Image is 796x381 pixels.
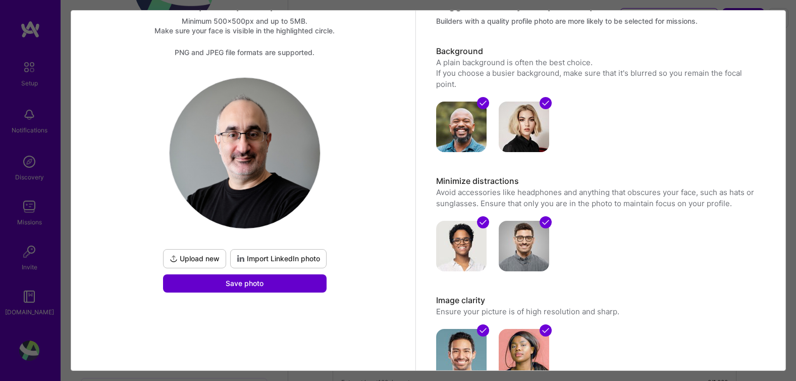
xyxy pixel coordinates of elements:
[163,274,327,293] button: Save photo
[170,255,178,263] i: icon UploadDark
[237,254,320,264] span: Import LinkedIn photo
[436,187,763,209] p: Avoid accessories like headphones and anything that obscures your face, such as hats or sunglasse...
[436,102,487,152] img: avatar
[436,221,487,271] img: avatar
[499,329,549,379] img: avatar
[436,68,763,89] div: If you choose a busier background, make sure that it's blurred so you remain the focal point.
[81,16,408,26] div: Minimum 500x500px and up to 5MB.
[226,278,263,289] span: Save photo
[163,249,226,268] button: Upload new
[230,249,327,268] button: Import LinkedIn photo
[161,77,329,293] div: logoUpload newImport LinkedIn photoSave photo
[81,26,408,35] div: Make sure your face is visible in the highlighted circle.
[436,295,763,306] h3: Image clarity
[81,47,408,57] div: PNG and JPEG file formats are supported.
[436,46,763,57] h3: Background
[436,329,487,379] img: avatar
[436,176,763,187] h3: Minimize distractions
[436,57,763,68] div: A plain background is often the best choice.
[436,306,763,317] p: Ensure your picture is of high resolution and sharp.
[170,78,320,228] img: logo
[499,102,549,152] img: avatar
[436,16,763,26] div: Builders with a quality profile photo are more likely to be selected for missions.
[237,255,245,263] i: icon LinkedInDarkV2
[499,221,549,271] img: avatar
[170,254,220,264] span: Upload new
[230,249,327,268] div: To import a profile photo add your LinkedIn URL to your profile.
